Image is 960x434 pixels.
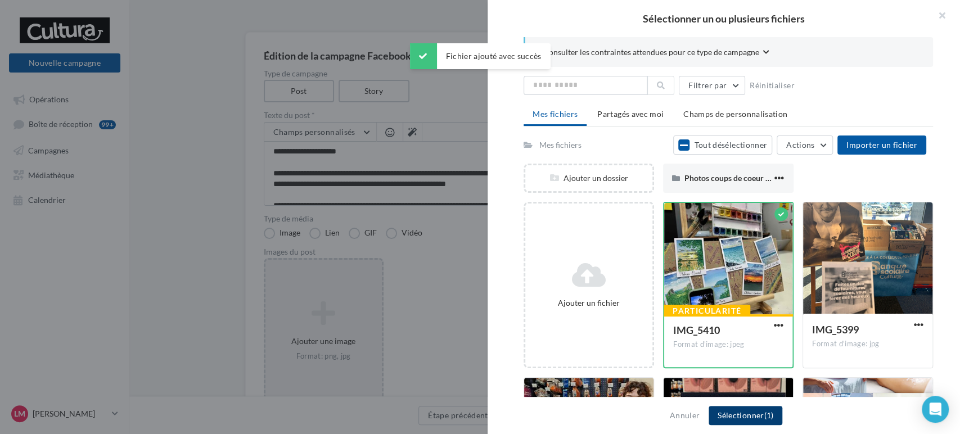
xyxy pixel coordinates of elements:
[533,109,578,119] span: Mes fichiers
[543,47,759,58] span: Consulter les contraintes attendues pour ce type de campagne
[812,323,859,336] span: IMG_5399
[664,305,750,317] div: Particularité
[530,297,648,309] div: Ajouter un fichier
[665,409,704,422] button: Annuler
[409,43,550,69] div: Fichier ajouté avec succès
[673,135,772,155] button: Tout désélectionner
[673,324,720,336] span: IMG_5410
[679,76,745,95] button: Filtrer par
[745,79,799,92] button: Réinitialiser
[786,140,814,150] span: Actions
[506,13,942,24] h2: Sélectionner un ou plusieurs fichiers
[846,140,917,150] span: Importer un fichier
[673,340,783,350] div: Format d'image: jpeg
[539,139,582,151] div: Mes fichiers
[922,396,949,423] div: Open Intercom Messenger
[764,410,773,420] span: (1)
[837,135,926,155] button: Importer un fichier
[777,135,833,155] button: Actions
[709,406,782,425] button: Sélectionner(1)
[683,109,787,119] span: Champs de personnalisation
[543,46,769,60] button: Consulter les contraintes attendues pour ce type de campagne
[525,173,652,184] div: Ajouter un dossier
[597,109,664,119] span: Partagés avec moi
[684,173,801,183] span: Photos coups de coeur calendrier
[812,339,923,349] div: Format d'image: jpg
